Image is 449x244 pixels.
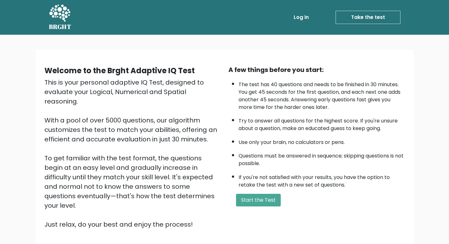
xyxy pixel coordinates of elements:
[239,78,405,111] li: The test has 40 questions and needs to be finished in 30 minutes. You get 45 seconds for the firs...
[291,11,311,24] a: Log in
[239,170,405,189] li: If you're not satisfied with your results, you have the option to retake the test with a new set ...
[239,114,405,132] li: Try to answer all questions for the highest score. If you're unsure about a question, make an edu...
[239,149,405,167] li: Questions must be answered in sequence; skipping questions is not possible.
[49,23,72,31] h5: BRGHT
[44,78,221,229] div: This is your personal adaptive IQ Test, designed to evaluate your Logical, Numerical and Spatial ...
[239,135,405,146] li: Use only your brain, no calculators or pens.
[44,65,195,76] b: Welcome to the Brght Adaptive IQ Test
[336,11,400,24] a: Take the test
[236,194,281,206] button: Start the Test
[228,65,405,74] div: A few things before you start:
[49,3,72,32] a: BRGHT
